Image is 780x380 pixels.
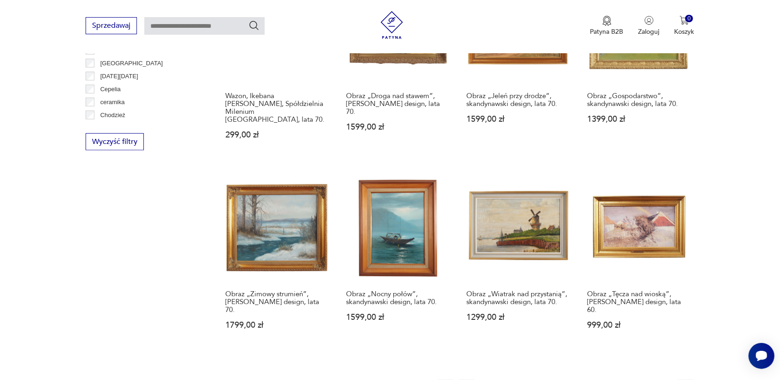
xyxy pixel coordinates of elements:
h3: Obraz „Wiatrak nad przystanią”, skandynawski design, lata 70. [467,290,570,306]
p: Chodzież [100,110,125,120]
h3: Obraz „Jeleń przy drodze”, skandynawski design, lata 70. [467,92,570,108]
button: Patyna B2B [590,16,624,36]
p: Koszyk [675,27,694,36]
p: Ćmielów [100,123,124,133]
p: ceramika [100,97,125,107]
p: 1299,00 zł [467,313,570,321]
h3: Wazon, Ikebana [PERSON_NAME], Spółdzielnia Milenium [GEOGRAPHIC_DATA], lata 70. [225,92,328,124]
a: Sprzedawaj [86,23,137,30]
button: Szukaj [248,20,260,31]
button: Wyczyść filtry [86,133,144,150]
img: Ikonka użytkownika [644,16,654,25]
button: Sprzedawaj [86,17,137,34]
p: 1399,00 zł [587,115,690,123]
p: 1799,00 zł [225,321,328,329]
h3: Obraz „Gospodarstwo”, skandynawski design, lata 70. [587,92,690,108]
a: Obraz „Wiatrak nad przystanią”, skandynawski design, lata 70.Obraz „Wiatrak nad przystanią”, skan... [463,172,574,348]
a: Ikona medaluPatyna B2B [590,16,624,36]
a: Obraz „Nocny połów”, skandynawski design, lata 70.Obraz „Nocny połów”, skandynawski design, lata ... [342,172,453,348]
img: Ikona koszyka [680,16,689,25]
p: 1599,00 zł [346,313,449,321]
p: 299,00 zł [225,131,328,139]
iframe: Smartsupp widget button [749,343,774,369]
p: Zaloguj [638,27,660,36]
h3: Obraz „Droga nad stawem”, [PERSON_NAME] design, lata 70. [346,92,449,116]
div: 0 [685,15,693,23]
p: Cepelia [100,84,121,94]
p: 1599,00 zł [346,123,449,131]
img: Patyna - sklep z meblami i dekoracjami vintage [378,11,406,39]
h3: Obraz „Zimowy strumień”, [PERSON_NAME] design, lata 70. [225,290,328,314]
button: 0Koszyk [675,16,694,36]
p: 1599,00 zł [467,115,570,123]
button: Zaloguj [638,16,660,36]
p: 999,00 zł [587,321,690,329]
p: Patyna B2B [590,27,624,36]
img: Ikona medalu [602,16,612,26]
h3: Obraz „Nocny połów”, skandynawski design, lata 70. [346,290,449,306]
p: [DATE][DATE] [100,71,138,81]
a: Obraz „Zimowy strumień”, skandynawski design, lata 70.Obraz „Zimowy strumień”, [PERSON_NAME] desi... [221,172,333,348]
p: [GEOGRAPHIC_DATA] [100,58,163,69]
h3: Obraz „Tęcza nad wioską”, [PERSON_NAME] design, lata 60. [587,290,690,314]
a: Obraz „Tęcza nad wioską”, skandynawski design, lata 60.Obraz „Tęcza nad wioską”, [PERSON_NAME] de... [583,172,694,348]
